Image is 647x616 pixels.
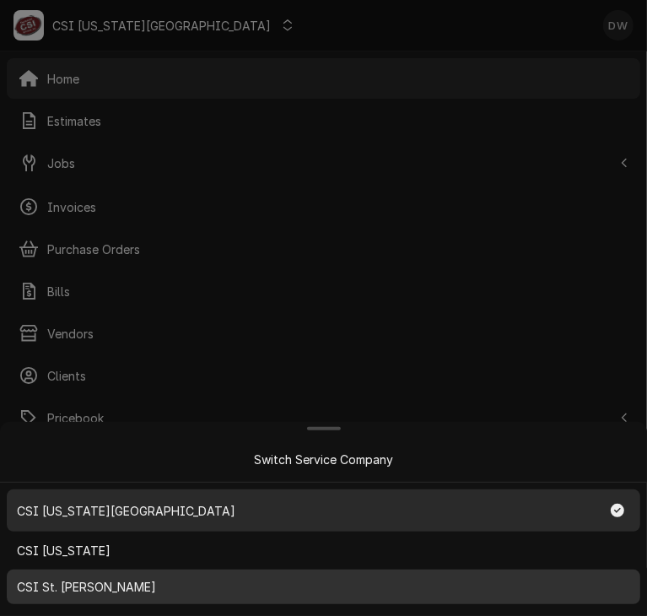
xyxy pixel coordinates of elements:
[17,578,156,596] span: CSI St. [PERSON_NAME]
[7,570,640,604] a: Go to CSI St. Louis
[7,533,640,568] a: Go to CSI Kentucky
[254,451,393,468] div: Switch Service Company
[17,542,111,559] span: CSI [US_STATE]
[17,502,235,520] span: CSI [US_STATE][GEOGRAPHIC_DATA]
[7,489,640,532] a: Go to CSI Kansas City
